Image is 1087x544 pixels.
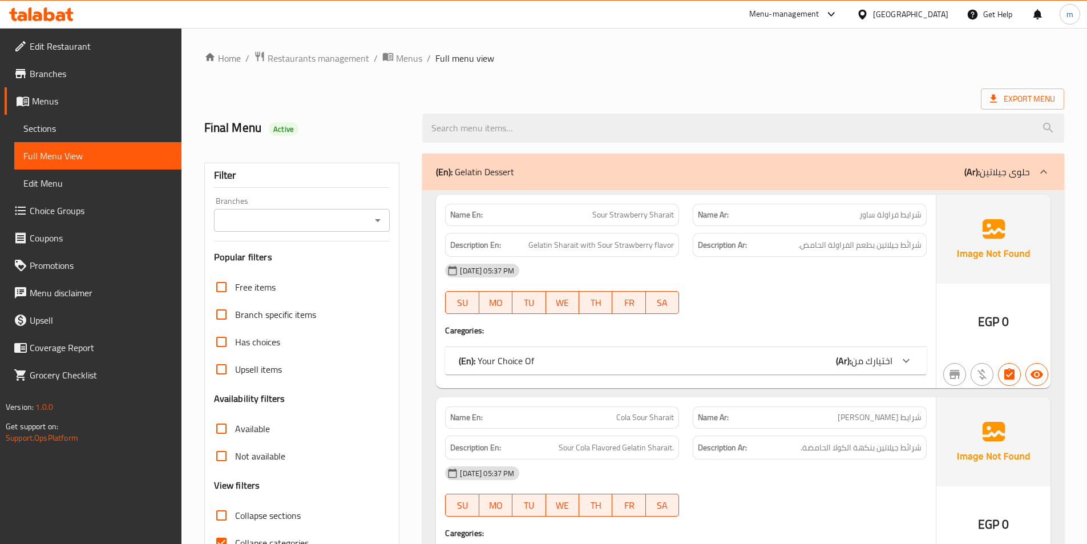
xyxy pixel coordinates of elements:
a: Grocery Checklist [5,361,181,389]
span: WE [551,295,575,311]
span: 0 [1002,513,1009,535]
span: TU [517,497,541,514]
button: TU [512,494,545,517]
span: EGP [978,311,999,333]
strong: Name Ar: [698,209,729,221]
span: Coverage Report [30,341,172,354]
button: SU [445,291,479,314]
span: Restaurants management [268,51,369,65]
li: / [374,51,378,65]
h4: Caregories: [445,325,927,336]
h3: Availability filters [214,392,285,405]
span: Branch specific items [235,308,316,321]
button: SA [646,494,679,517]
span: MO [484,295,508,311]
strong: Description Ar: [698,441,747,455]
button: SU [445,494,479,517]
strong: Description En: [450,238,501,252]
p: Gelatin Dessert [436,165,514,179]
span: شرائط جيلاتين بنكهة الكولا الحامضة. [801,441,922,455]
span: Choice Groups [30,204,172,217]
a: Restaurants management [254,51,369,66]
span: Not available [235,449,285,463]
input: search [422,114,1064,143]
span: SA [650,497,674,514]
span: Export Menu [990,92,1055,106]
img: Ae5nvW7+0k+MAAAAAElFTkSuQmCC [936,397,1050,486]
span: Free items [235,280,276,294]
button: WE [546,291,579,314]
span: Version: [6,400,34,414]
button: Open [370,212,386,228]
h3: Popular filters [214,251,390,264]
button: FR [612,494,645,517]
span: Export Menu [981,88,1064,110]
li: / [245,51,249,65]
strong: Name Ar: [698,412,729,424]
a: Menu disclaimer [5,279,181,307]
span: Sour Strawberry Sharait [592,209,674,221]
div: (En): Your Choice Of(Ar):اختيارك من [445,347,927,374]
span: Full Menu View [23,149,172,163]
button: TU [512,291,545,314]
span: Upsell items [235,362,282,376]
a: Menus [5,87,181,115]
span: Sour Cola Flavored Gelatin Sharait. [559,441,674,455]
span: SU [450,497,474,514]
span: Sections [23,122,172,135]
a: Choice Groups [5,197,181,224]
strong: Name En: [450,209,483,221]
span: شرائط جيلاتين بطعم الفراولة الحامض. [798,238,922,252]
nav: breadcrumb [204,51,1064,66]
span: TH [584,295,608,311]
span: Edit Menu [23,176,172,190]
span: Gelatin Sharait with Sour Strawberry flavor [528,238,674,252]
span: WE [551,497,575,514]
button: WE [546,494,579,517]
button: Has choices [998,363,1021,386]
span: Available [235,422,270,436]
span: شرايط فراولة ساور [859,209,922,221]
div: (En): Gelatin Dessert(Ar):حلوى جيلاتين [422,154,1064,190]
span: Branches [30,67,172,80]
span: Edit Restaurant [30,39,172,53]
span: SU [450,295,474,311]
div: Active [269,122,298,136]
span: Grocery Checklist [30,368,172,382]
span: Promotions [30,259,172,272]
span: m [1066,8,1073,21]
img: Ae5nvW7+0k+MAAAAAElFTkSuQmCC [936,195,1050,284]
button: Available [1025,363,1048,386]
span: Coupons [30,231,172,245]
span: Upsell [30,313,172,327]
h3: View filters [214,479,260,492]
span: اختيارك من [851,352,892,369]
div: Filter [214,163,390,188]
span: FR [617,295,641,311]
a: Branches [5,60,181,87]
button: FR [612,291,645,314]
h4: Caregories: [445,527,927,539]
a: Sections [14,115,181,142]
a: Support.OpsPlatform [6,430,78,445]
a: Full Menu View [14,142,181,170]
span: EGP [978,513,999,535]
div: [GEOGRAPHIC_DATA] [873,8,948,21]
a: Menus [382,51,422,66]
li: / [427,51,431,65]
button: SA [646,291,679,314]
strong: Name En: [450,412,483,424]
b: (En): [436,163,452,180]
span: Get support on: [6,419,58,434]
button: MO [479,291,512,314]
span: Collapse sections [235,509,301,522]
span: MO [484,497,508,514]
a: Upsell [5,307,181,334]
strong: Description Ar: [698,238,747,252]
a: Home [204,51,241,65]
a: Promotions [5,252,181,279]
button: TH [579,291,612,314]
span: TH [584,497,608,514]
a: Coupons [5,224,181,252]
span: شرايط [PERSON_NAME] [838,412,922,424]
